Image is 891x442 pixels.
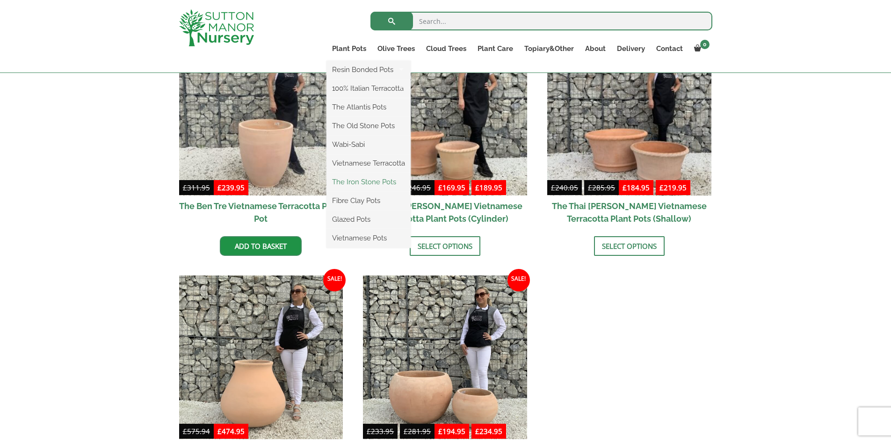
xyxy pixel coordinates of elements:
[179,31,343,196] img: The Ben Tre Vietnamese Terracotta Plant Pot
[580,42,611,55] a: About
[326,194,411,208] a: Fibre Clay Pots
[623,183,627,192] span: £
[475,183,502,192] bdi: 189.95
[475,427,502,436] bdi: 234.95
[619,182,690,196] ins: -
[420,42,472,55] a: Cloud Trees
[217,183,245,192] bdi: 239.95
[217,427,245,436] bdi: 474.95
[438,183,465,192] bdi: 169.95
[651,42,688,55] a: Contact
[594,236,665,256] a: Select options for “The Thai Binh Vietnamese Terracotta Plant Pots (Shallow)”
[519,42,580,55] a: Topiary&Other
[472,42,519,55] a: Plant Care
[326,212,411,226] a: Glazed Pots
[659,183,687,192] bdi: 219.95
[435,426,506,439] ins: -
[367,427,394,436] bdi: 233.95
[326,231,411,245] a: Vietnamese Pots
[623,183,650,192] bdi: 184.95
[183,183,187,192] span: £
[326,81,411,95] a: 100% Italian Terracotta
[179,31,343,229] a: Sale! The Ben Tre Vietnamese Terracotta Plant Pot
[179,275,343,440] img: The Binh Duong Jar Vietnamese Terracotta Plant Pot
[367,427,371,436] span: £
[363,31,527,229] a: Sale! £220.95-£246.95 £169.95-£189.95 The Thai [PERSON_NAME] Vietnamese Terracotta Plant Pots (Cy...
[372,42,420,55] a: Olive Trees
[551,183,578,192] bdi: 240.05
[363,275,527,440] img: The Cam Ranh Vietnamese Terracotta Plant Pots
[326,156,411,170] a: Vietnamese Terracotta
[326,138,411,152] a: Wabi-Sabi
[404,427,408,436] span: £
[404,183,431,192] bdi: 246.95
[326,63,411,77] a: Resin Bonded Pots
[547,182,619,196] del: -
[404,427,431,436] bdi: 281.95
[435,182,506,196] ins: -
[326,175,411,189] a: The Iron Stone Pots
[220,236,302,256] a: Add to basket: “The Ben Tre Vietnamese Terracotta Plant Pot”
[363,196,527,229] h2: The Thai [PERSON_NAME] Vietnamese Terracotta Plant Pots (Cylinder)
[326,42,372,55] a: Plant Pots
[183,427,187,436] span: £
[547,31,711,229] a: Sale! £240.05-£285.95 £184.95-£219.95 The Thai [PERSON_NAME] Vietnamese Terracotta Plant Pots (Sh...
[326,100,411,114] a: The Atlantis Pots
[438,183,442,192] span: £
[370,12,712,30] input: Search...
[183,183,210,192] bdi: 311.95
[659,183,664,192] span: £
[611,42,651,55] a: Delivery
[217,427,222,436] span: £
[551,183,555,192] span: £
[183,427,210,436] bdi: 575.94
[475,183,479,192] span: £
[363,426,435,439] del: -
[475,427,479,436] span: £
[700,40,710,49] span: 0
[507,269,530,291] span: Sale!
[363,31,527,196] img: The Thai Binh Vietnamese Terracotta Plant Pots (Cylinder)
[438,427,465,436] bdi: 194.95
[688,42,712,55] a: 0
[438,427,442,436] span: £
[588,183,615,192] bdi: 285.95
[179,196,343,229] h2: The Ben Tre Vietnamese Terracotta Plant Pot
[323,269,346,291] span: Sale!
[588,183,592,192] span: £
[326,119,411,133] a: The Old Stone Pots
[547,196,711,229] h2: The Thai [PERSON_NAME] Vietnamese Terracotta Plant Pots (Shallow)
[179,9,254,46] img: logo
[547,31,711,196] img: The Thai Binh Vietnamese Terracotta Plant Pots (Shallow)
[217,183,222,192] span: £
[410,236,480,256] a: Select options for “The Thai Binh Vietnamese Terracotta Plant Pots (Cylinder)”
